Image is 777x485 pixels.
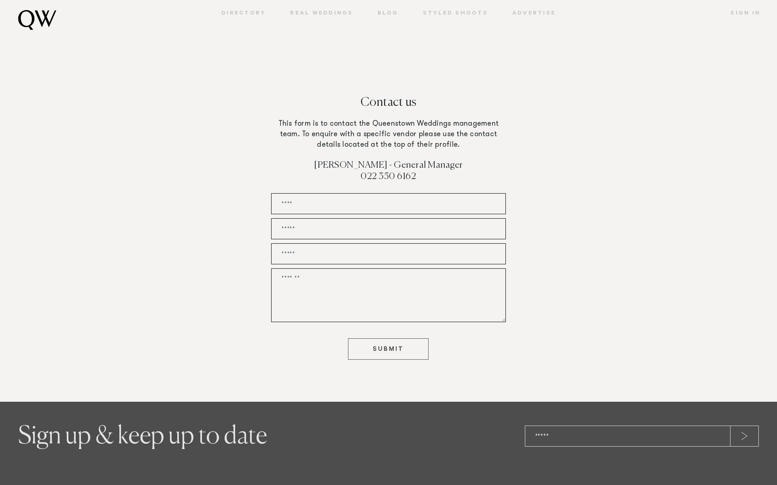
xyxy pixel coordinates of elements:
[271,119,506,150] p: This form is to contact the Queenstown Weddings management team. To enquire with a specific vendo...
[348,338,429,360] button: SUBMIT
[365,10,411,17] a: Blog
[361,172,416,181] a: 022 350 6162
[741,432,747,440] img: arrow-white.png
[18,10,56,30] img: monogram.svg
[278,10,365,17] a: Real Weddings
[271,160,506,172] h4: [PERSON_NAME] - General Manager
[411,10,500,17] a: Styled Shoots
[718,10,760,17] a: Sign In
[209,10,278,17] a: Directory
[18,426,380,448] h2: Sign up & keep up to date
[18,96,759,119] h1: Contact us
[500,10,568,17] a: Advertise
